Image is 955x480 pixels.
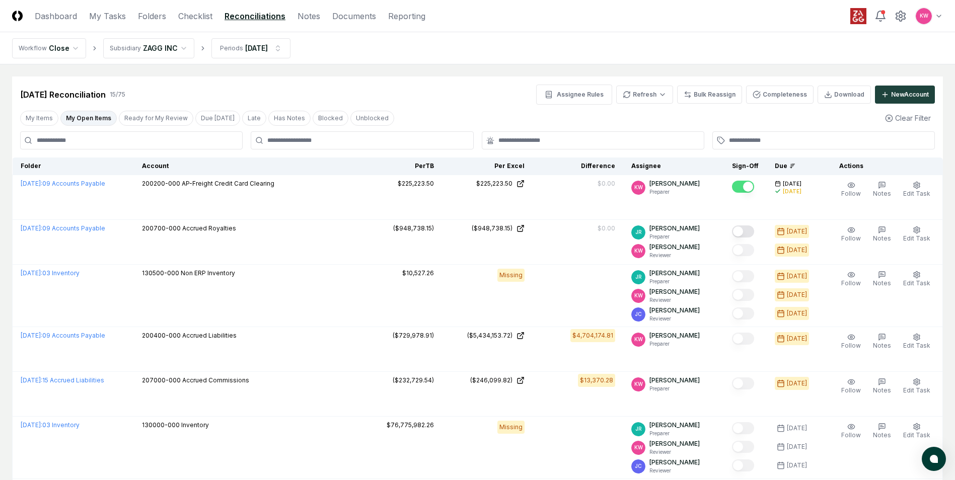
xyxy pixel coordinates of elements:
button: Mark complete [732,441,754,453]
button: Edit Task [901,179,932,200]
a: Reporting [388,10,425,22]
button: My Items [20,111,58,126]
th: Folder [13,157,134,175]
p: Preparer [649,188,700,196]
a: Checklist [178,10,212,22]
button: KW [915,7,933,25]
div: $13,370.28 [580,376,613,385]
button: Mark complete [732,289,754,301]
button: Ready for My Review [119,111,193,126]
span: Notes [873,190,891,197]
button: Bulk Reassign [677,86,742,104]
a: [DATE]:15 Accrued Liabilities [21,376,104,384]
div: 15 / 75 [110,90,125,99]
div: Workflow [19,44,47,53]
span: KW [634,336,643,343]
div: $76,775,982.26 [387,421,434,430]
div: $0.00 [598,179,615,188]
button: Blocked [313,111,348,126]
a: Documents [332,10,376,22]
a: $225,223.50 [450,179,525,188]
button: Follow [839,179,863,200]
p: [PERSON_NAME] [649,331,700,340]
th: Sign-Off [724,157,767,175]
button: Notes [871,421,893,442]
img: Logo [12,11,23,21]
button: Mark complete [732,377,754,389]
p: [PERSON_NAME] [649,439,700,448]
nav: breadcrumb [12,38,290,58]
div: ($729,978.91) [393,331,434,340]
p: [PERSON_NAME] [649,269,700,278]
button: Mark complete [732,307,754,319]
span: Accrued Royalties [182,224,236,232]
div: $225,223.50 [476,179,512,188]
button: Follow [839,421,863,442]
span: JR [635,228,642,236]
a: Reconciliations [225,10,285,22]
th: Per TB [351,157,442,175]
span: KW [634,380,643,388]
span: [DATE] [783,180,801,188]
div: [DATE] [787,246,807,255]
button: Periods[DATE] [211,38,290,58]
span: Follow [841,279,861,287]
span: Inventory [181,421,209,429]
span: Edit Task [903,279,930,287]
span: Non ERP Inventory [181,269,235,277]
button: Mark complete [732,422,754,434]
button: Has Notes [268,111,311,126]
span: Edit Task [903,190,930,197]
div: Periods [220,44,243,53]
p: Preparer [649,233,700,241]
div: Due [775,162,815,171]
a: [DATE]:09 Accounts Payable [21,224,105,232]
span: KW [634,444,643,451]
p: Preparer [649,278,700,285]
div: Actions [831,162,935,171]
span: [DATE] : [21,180,42,187]
p: Reviewer [649,315,700,323]
button: Follow [839,376,863,397]
div: ($948,738.15) [472,224,512,233]
span: JR [635,425,642,433]
span: Notes [873,431,891,439]
span: Accrued Liabilities [182,332,237,339]
div: [DATE] [783,188,801,195]
div: [DATE] [245,43,268,53]
th: Assignee [623,157,724,175]
button: atlas-launcher [922,447,946,471]
span: 200400-000 [142,332,181,339]
span: 207000-000 [142,376,181,384]
p: [PERSON_NAME] [649,243,700,252]
span: KW [634,292,643,299]
button: Notes [871,179,893,200]
span: Follow [841,386,861,394]
div: [DATE] Reconciliation [20,89,106,101]
span: JC [635,310,642,318]
div: [DATE] [787,309,807,318]
button: Notes [871,376,893,397]
span: KW [634,247,643,255]
div: $0.00 [598,224,615,233]
button: Edit Task [901,421,932,442]
span: Follow [841,190,861,197]
span: 130000-000 [142,421,180,429]
button: Clear Filter [881,109,935,127]
div: [DATE] [787,442,807,451]
div: $225,223.50 [398,179,434,188]
div: [DATE] [787,379,807,388]
button: Download [818,86,871,104]
a: Folders [138,10,166,22]
span: JR [635,273,642,281]
p: Preparer [649,340,700,348]
a: [DATE]:03 Inventory [21,269,80,277]
button: Edit Task [901,269,932,290]
th: Per Excel [442,157,533,175]
button: Notes [871,331,893,352]
div: ($246,099.82) [470,376,512,385]
button: Unblocked [350,111,394,126]
a: ($246,099.82) [450,376,525,385]
div: Missing [497,269,525,282]
div: Missing [497,421,525,434]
